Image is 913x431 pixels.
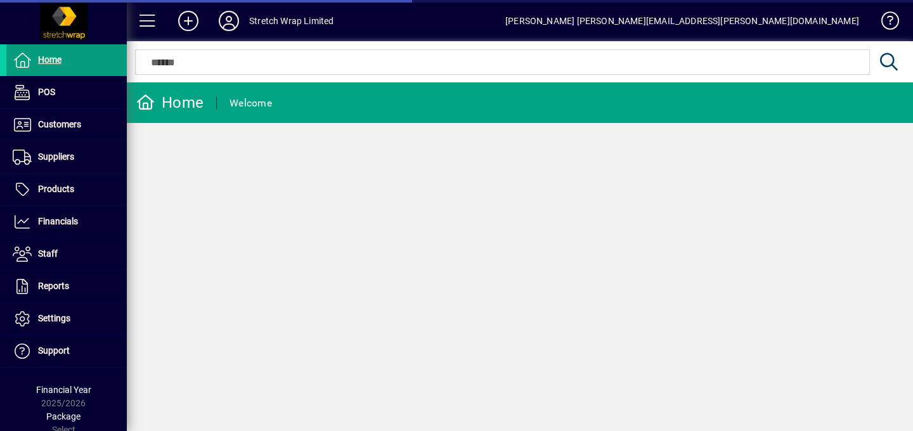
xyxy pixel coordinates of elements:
[249,11,334,31] div: Stretch Wrap Limited
[230,93,272,113] div: Welcome
[505,11,859,31] div: [PERSON_NAME] [PERSON_NAME][EMAIL_ADDRESS][PERSON_NAME][DOMAIN_NAME]
[6,303,127,335] a: Settings
[38,281,69,291] span: Reports
[6,206,127,238] a: Financials
[136,93,204,113] div: Home
[6,238,127,270] a: Staff
[38,119,81,129] span: Customers
[872,3,897,44] a: Knowledge Base
[6,109,127,141] a: Customers
[6,141,127,173] a: Suppliers
[38,345,70,356] span: Support
[38,87,55,97] span: POS
[6,271,127,302] a: Reports
[38,313,70,323] span: Settings
[6,335,127,367] a: Support
[38,248,58,259] span: Staff
[168,10,209,32] button: Add
[38,55,62,65] span: Home
[38,184,74,194] span: Products
[38,151,74,162] span: Suppliers
[36,385,91,395] span: Financial Year
[46,411,81,421] span: Package
[6,174,127,205] a: Products
[6,77,127,108] a: POS
[38,216,78,226] span: Financials
[209,10,249,32] button: Profile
